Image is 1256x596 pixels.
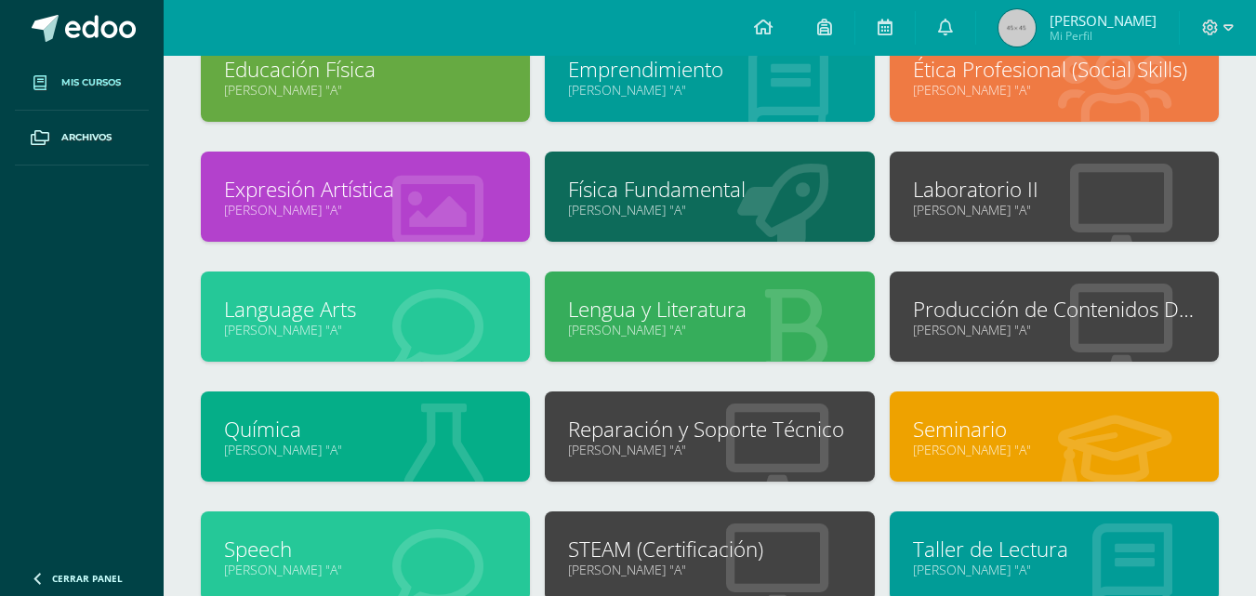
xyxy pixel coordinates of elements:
[913,441,1196,458] a: [PERSON_NAME] "A"
[224,81,507,99] a: [PERSON_NAME] "A"
[568,295,851,324] a: Lengua y Literatura
[998,9,1036,46] img: 45x45
[568,55,851,84] a: Emprendimiento
[224,175,507,204] a: Expresión Artística
[913,81,1196,99] a: [PERSON_NAME] "A"
[913,55,1196,84] a: Ética Profesional (Social Skills)
[1050,11,1157,30] span: [PERSON_NAME]
[52,572,123,585] span: Cerrar panel
[1050,28,1157,44] span: Mi Perfil
[568,561,851,578] a: [PERSON_NAME] "A"
[224,535,507,563] a: Speech
[913,175,1196,204] a: Laboratorio II
[224,561,507,578] a: [PERSON_NAME] "A"
[224,321,507,338] a: [PERSON_NAME] "A"
[224,55,507,84] a: Educación Física
[568,441,851,458] a: [PERSON_NAME] "A"
[913,295,1196,324] a: Producción de Contenidos Digitales
[913,535,1196,563] a: Taller de Lectura
[568,415,851,444] a: Reparación y Soporte Técnico
[568,175,851,204] a: Física Fundamental
[224,201,507,219] a: [PERSON_NAME] "A"
[913,415,1196,444] a: Seminario
[568,81,851,99] a: [PERSON_NAME] "A"
[224,415,507,444] a: Química
[61,75,121,90] span: Mis cursos
[568,321,851,338] a: [PERSON_NAME] "A"
[61,130,112,145] span: Archivos
[913,561,1196,578] a: [PERSON_NAME] "A"
[568,535,851,563] a: STEAM (Certificación)
[15,111,149,166] a: Archivos
[224,295,507,324] a: Language Arts
[15,56,149,111] a: Mis cursos
[568,201,851,219] a: [PERSON_NAME] "A"
[913,321,1196,338] a: [PERSON_NAME] "A"
[913,201,1196,219] a: [PERSON_NAME] "A"
[224,441,507,458] a: [PERSON_NAME] "A"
